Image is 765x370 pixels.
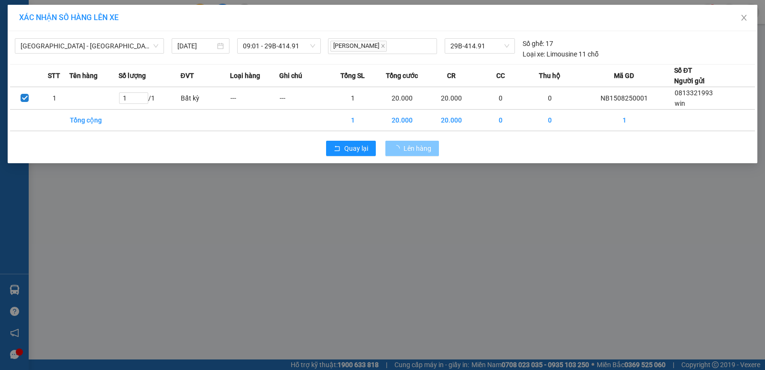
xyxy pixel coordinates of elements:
td: 1 [328,87,378,110]
span: 29B-414.91 [450,39,509,53]
td: 20.000 [378,87,427,110]
span: loading [393,145,404,152]
button: rollbackQuay lại [326,141,376,156]
td: NB1508250001 [575,87,674,110]
span: CR [447,70,456,81]
input: 15/08/2025 [177,41,215,51]
span: Mã GD [614,70,634,81]
span: Thu hộ [539,70,560,81]
td: --- [230,87,279,110]
span: close [381,44,385,48]
td: 1 [40,87,69,110]
span: 09:01 - 29B-414.91 [243,39,315,53]
span: ĐVT [180,70,194,81]
span: Tổng cước [386,70,418,81]
div: Số ĐT Người gửi [674,65,705,86]
span: 0813321993 [675,89,713,97]
td: Bất kỳ [180,87,229,110]
td: Tổng cộng [69,110,119,131]
span: close [740,14,748,22]
td: 0 [476,110,525,131]
span: CC [496,70,505,81]
span: Loại hàng [230,70,260,81]
span: Số ghế: [523,38,544,49]
td: 0 [525,110,575,131]
span: rollback [334,145,340,153]
td: 0 [476,87,525,110]
span: XÁC NHẬN SỐ HÀNG LÊN XE [19,13,119,22]
div: Limousine 11 chỗ [523,49,599,59]
td: 20.000 [378,110,427,131]
span: Quay lại [344,143,368,154]
span: Tên hàng [69,70,98,81]
div: 17 [523,38,553,49]
span: Loại xe: [523,49,545,59]
span: Số lượng [119,70,146,81]
td: 1 [328,110,378,131]
td: --- [279,87,328,110]
td: 0 [525,87,575,110]
span: [PERSON_NAME] [330,41,387,52]
span: Tổng SL [340,70,365,81]
td: / 1 [119,87,181,110]
span: win [675,100,685,107]
span: Ninh Bình - Hà Nội [21,39,158,53]
button: Lên hàng [385,141,439,156]
span: Ghi chú [279,70,302,81]
td: 20.000 [427,87,476,110]
button: Close [731,5,757,32]
td: 20.000 [427,110,476,131]
span: STT [48,70,60,81]
td: 1 [575,110,674,131]
span: Lên hàng [404,143,431,154]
